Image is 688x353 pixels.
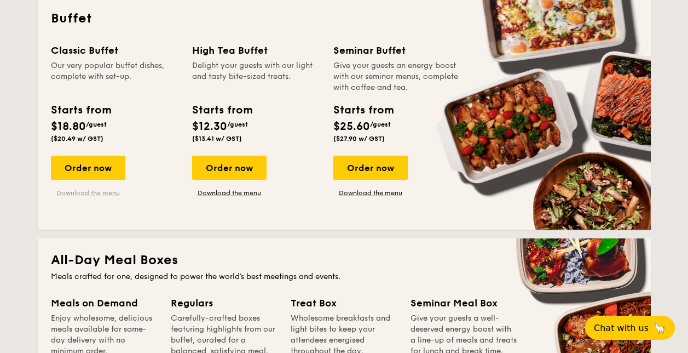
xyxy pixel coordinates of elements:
span: $12.30 [192,120,227,133]
span: /guest [227,121,248,128]
a: Download the menu [333,189,408,197]
div: Meals crafted for one, designed to power the world's best meetings and events. [51,271,638,282]
span: ($13.41 w/ GST) [192,135,242,143]
span: $25.60 [333,120,370,133]
div: Order now [333,156,408,180]
span: Chat with us [594,323,649,333]
span: ($27.90 w/ GST) [333,135,385,143]
span: /guest [370,121,391,128]
div: Our very popular buffet dishes, complete with set-up. [51,60,179,93]
div: Order now [51,156,125,180]
div: Order now [192,156,267,180]
div: Starts from [333,102,393,118]
span: /guest [86,121,107,128]
span: $18.80 [51,120,86,133]
div: Treat Box [291,295,397,311]
div: Regulars [171,295,277,311]
div: Starts from [192,102,252,118]
div: High Tea Buffet [192,43,320,58]
div: Classic Buffet [51,43,179,58]
button: Chat with us🦙 [585,316,675,340]
h2: All-Day Meal Boxes [51,252,638,269]
div: Delight your guests with our light and tasty bite-sized treats. [192,60,320,93]
div: Meals on Demand [51,295,158,311]
div: Seminar Meal Box [411,295,517,311]
a: Download the menu [192,189,267,197]
span: 🦙 [653,322,666,334]
span: ($20.49 w/ GST) [51,135,103,143]
div: Starts from [51,102,111,118]
div: Seminar Buffet [333,43,461,58]
div: Give your guests an energy boost with our seminar menus, complete with coffee and tea. [333,60,461,93]
h2: Buffet [51,10,638,27]
a: Download the menu [51,189,125,197]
